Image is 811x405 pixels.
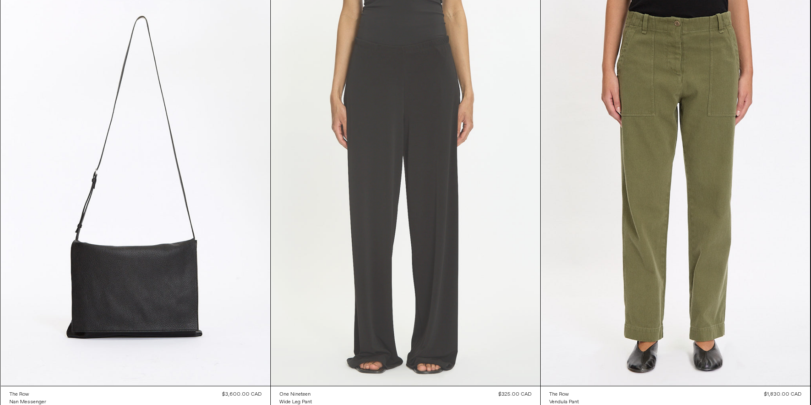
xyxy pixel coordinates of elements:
div: $1,830.00 CAD [764,391,802,398]
a: The Row [9,391,46,398]
a: One Nineteen [279,391,312,398]
div: $3,600.00 CAD [222,391,262,398]
div: One Nineteen [279,391,311,398]
div: $325.00 CAD [499,391,532,398]
div: The Row [9,391,29,398]
a: The Row [549,391,579,398]
div: The Row [549,391,569,398]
